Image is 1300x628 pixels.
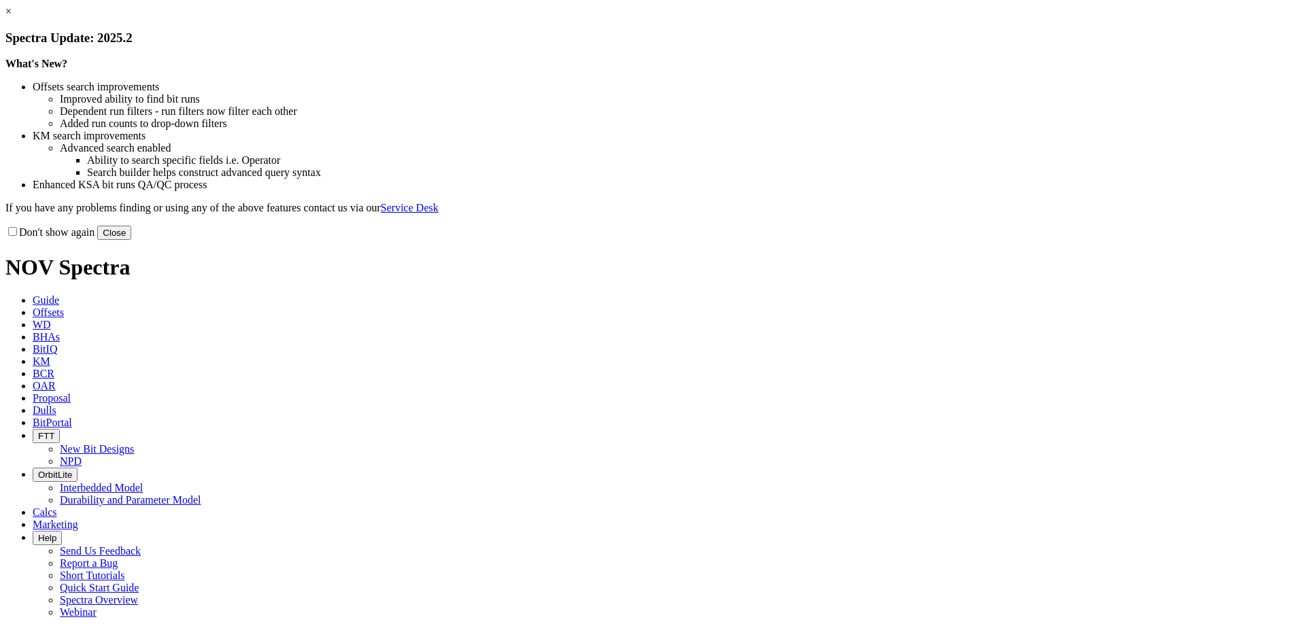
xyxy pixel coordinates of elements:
span: Marketing [33,519,78,530]
span: Help [38,533,56,543]
h3: Spectra Update: 2025.2 [5,31,1295,46]
button: Close [97,226,131,240]
li: Improved ability to find bit runs [60,93,1295,105]
li: Search builder helps construct advanced query syntax [87,167,1295,179]
a: NPD [60,455,82,467]
a: Quick Start Guide [60,582,139,593]
span: BHAs [33,331,60,343]
span: BitPortal [33,417,72,428]
a: Service Desk [381,202,439,213]
li: Dependent run filters - run filters now filter each other [60,105,1295,118]
span: Guide [33,294,59,306]
li: KM search improvements [33,130,1295,142]
li: Added run counts to drop-down filters [60,118,1295,130]
a: New Bit Designs [60,443,134,455]
span: Offsets [33,307,64,318]
a: Spectra Overview [60,594,138,606]
span: WD [33,319,51,330]
input: Don't show again [8,227,17,236]
label: Don't show again [5,226,95,238]
span: Proposal [33,392,71,404]
a: Report a Bug [60,557,118,569]
span: FTT [38,431,54,441]
span: Calcs [33,506,57,518]
p: If you have any problems finding or using any of the above features contact us via our [5,202,1295,214]
strong: What's New? [5,58,67,69]
a: Durability and Parameter Model [60,494,201,506]
li: Enhanced KSA bit runs QA/QC process [33,179,1295,191]
a: Interbedded Model [60,482,143,493]
a: Webinar [60,606,97,618]
a: × [5,5,12,17]
a: Send Us Feedback [60,545,141,557]
span: BCR [33,368,54,379]
a: Short Tutorials [60,570,125,581]
span: BitIQ [33,343,57,355]
li: Offsets search improvements [33,81,1295,93]
li: Advanced search enabled [60,142,1295,154]
span: Dulls [33,404,56,416]
li: Ability to search specific fields i.e. Operator [87,154,1295,167]
h1: NOV Spectra [5,255,1295,280]
span: KM [33,355,50,367]
span: OAR [33,380,56,391]
span: OrbitLite [38,470,72,480]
